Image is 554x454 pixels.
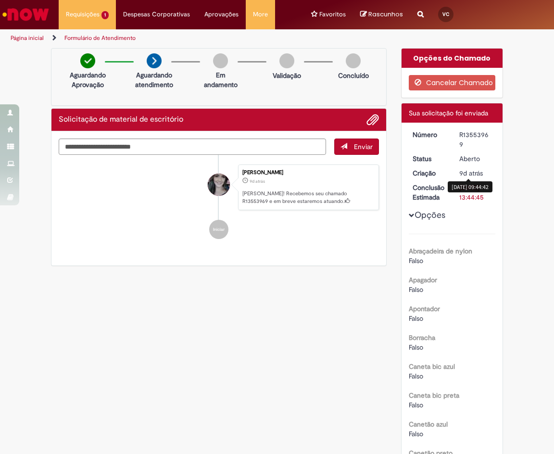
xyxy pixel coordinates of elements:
[334,139,379,155] button: Enviar
[409,333,435,342] b: Borracha
[273,71,301,80] p: Validação
[135,70,173,89] p: Aguardando atendimento
[147,53,162,68] img: arrow-next.png
[64,34,136,42] a: Formulário de Atendimento
[253,10,268,19] span: More
[59,164,379,211] li: Daiane Lins Caetano
[123,10,190,19] span: Despesas Corporativas
[459,154,492,164] div: Aberto
[346,53,361,68] img: img-circle-grey.png
[208,174,230,196] div: Daiane Lins Caetano
[368,10,403,19] span: Rascunhos
[101,11,109,19] span: 1
[405,183,453,202] dt: Conclusão Estimada
[279,53,294,68] img: img-circle-grey.png
[1,5,50,24] img: ServiceNow
[360,10,403,19] a: No momento, sua lista de rascunhos tem 0 Itens
[409,401,423,409] span: Falso
[409,362,455,371] b: Caneta bic azul
[319,10,346,19] span: Favoritos
[409,420,448,429] b: Canetão azul
[80,53,95,68] img: check-circle-green.png
[366,113,379,126] button: Adicionar anexos
[405,130,453,139] dt: Número
[409,109,488,117] span: Sua solicitação foi enviada
[405,154,453,164] dt: Status
[459,169,483,177] span: 9d atrás
[409,276,437,284] b: Apagador
[338,71,369,80] p: Concluído
[59,139,326,155] textarea: Digite sua mensagem aqui...
[70,70,106,89] p: Aguardando Aprovação
[354,142,373,151] span: Enviar
[250,178,265,184] time: 22/09/2025 09:44:42
[250,178,265,184] span: 9d atrás
[59,155,379,249] ul: Histórico de tíquete
[442,11,449,17] span: VC
[409,372,423,380] span: Falso
[409,429,423,438] span: Falso
[11,34,44,42] a: Página inicial
[409,75,496,90] button: Cancelar Chamado
[242,170,374,176] div: [PERSON_NAME]
[459,168,492,178] div: 22/09/2025 09:44:42
[409,314,423,323] span: Falso
[66,10,100,19] span: Requisições
[409,304,440,313] b: Apontador
[242,190,374,205] p: [PERSON_NAME]! Recebemos seu chamado R13553969 e em breve estaremos atuando.
[409,247,472,255] b: Abraçadeira de nylon
[213,53,228,68] img: img-circle-grey.png
[459,130,492,149] div: R13553969
[204,70,238,89] p: Em andamento
[402,49,503,68] div: Opções do Chamado
[409,391,459,400] b: Caneta bic preta
[409,285,423,294] span: Falso
[59,115,183,124] h2: Solicitação de material de escritório Histórico de tíquete
[448,181,492,192] div: [DATE] 09:44:42
[409,343,423,352] span: Falso
[409,256,423,265] span: Falso
[405,168,453,178] dt: Criação
[7,29,316,47] ul: Trilhas de página
[204,10,239,19] span: Aprovações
